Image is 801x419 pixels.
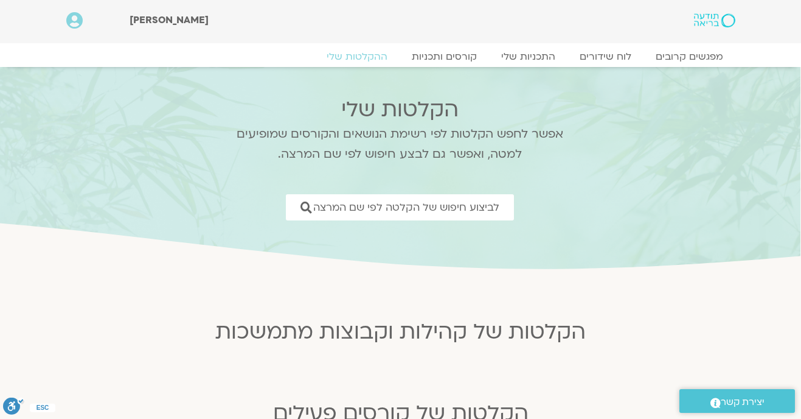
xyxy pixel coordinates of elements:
[314,51,400,63] a: ההקלטות שלי
[66,51,735,63] nav: Menu
[313,202,499,213] span: לביצוע חיפוש של הקלטה לפי שם המרצה
[721,394,765,410] span: יצירת קשר
[567,51,643,63] a: לוח שידורים
[679,389,795,413] a: יצירת קשר
[221,124,580,164] p: אפשר לחפש הקלטות לפי רשימת הנושאים והקורסים שמופיעים למטה, ואפשר גם לבצע חיפוש לפי שם המרצה.
[130,13,209,27] span: [PERSON_NAME]
[286,194,514,220] a: לביצוע חיפוש של הקלטה לפי שם המרצה
[489,51,567,63] a: התכניות שלי
[643,51,735,63] a: מפגשים קרובים
[400,51,489,63] a: קורסים ותכניות
[221,97,580,122] h2: הקלטות שלי
[103,320,699,344] h2: הקלטות של קהילות וקבוצות מתמשכות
